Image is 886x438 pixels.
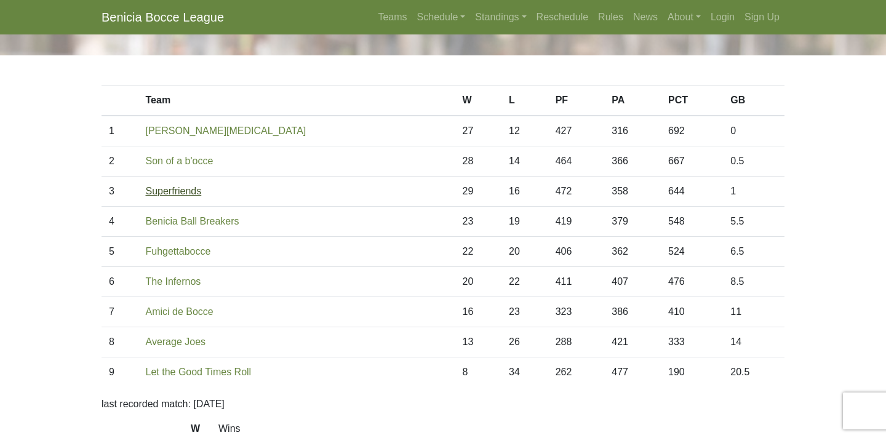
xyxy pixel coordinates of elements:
[501,297,548,327] td: 23
[604,267,661,297] td: 407
[455,207,501,237] td: 23
[102,267,138,297] td: 6
[661,297,723,327] td: 410
[661,267,723,297] td: 476
[661,357,723,388] td: 190
[102,116,138,146] td: 1
[661,327,723,357] td: 333
[146,156,214,166] a: Son of a b'occe
[548,146,605,177] td: 464
[661,86,723,116] th: PCT
[593,5,628,30] a: Rules
[455,146,501,177] td: 28
[661,116,723,146] td: 692
[548,116,605,146] td: 427
[723,327,784,357] td: 14
[455,177,501,207] td: 29
[548,297,605,327] td: 323
[723,357,784,388] td: 20.5
[604,357,661,388] td: 477
[661,237,723,267] td: 524
[723,116,784,146] td: 0
[604,146,661,177] td: 366
[723,146,784,177] td: 0.5
[501,177,548,207] td: 16
[548,237,605,267] td: 406
[548,357,605,388] td: 262
[470,5,531,30] a: Standings
[501,327,548,357] td: 26
[548,207,605,237] td: 419
[548,327,605,357] td: 288
[102,237,138,267] td: 5
[501,357,548,388] td: 34
[740,5,784,30] a: Sign Up
[373,5,412,30] a: Teams
[146,306,214,317] a: Amici de Bocce
[604,86,661,116] th: PA
[723,177,784,207] td: 1
[102,5,224,30] a: Benicia Bocce League
[102,357,138,388] td: 9
[102,297,138,327] td: 7
[723,86,784,116] th: GB
[661,177,723,207] td: 644
[604,177,661,207] td: 358
[102,177,138,207] td: 3
[723,267,784,297] td: 8.5
[706,5,740,30] a: Login
[604,297,661,327] td: 386
[548,86,605,116] th: PF
[146,246,211,257] a: Fuhgettabocce
[604,327,661,357] td: 421
[455,327,501,357] td: 13
[455,267,501,297] td: 20
[661,207,723,237] td: 548
[146,125,306,136] a: [PERSON_NAME][MEDICAL_DATA]
[102,207,138,237] td: 4
[723,237,784,267] td: 6.5
[663,5,706,30] a: About
[501,86,548,116] th: L
[723,207,784,237] td: 5.5
[628,5,663,30] a: News
[146,367,252,377] a: Let the Good Times Roll
[661,146,723,177] td: 667
[412,5,471,30] a: Schedule
[102,327,138,357] td: 8
[501,146,548,177] td: 14
[455,237,501,267] td: 22
[455,116,501,146] td: 27
[455,86,501,116] th: W
[146,276,201,287] a: The Infernos
[102,397,784,412] p: last recorded match: [DATE]
[501,116,548,146] td: 12
[501,267,548,297] td: 22
[501,207,548,237] td: 19
[102,146,138,177] td: 2
[455,297,501,327] td: 16
[138,86,455,116] th: Team
[146,186,202,196] a: Superfriends
[548,177,605,207] td: 472
[532,5,594,30] a: Reschedule
[604,207,661,237] td: 379
[604,237,661,267] td: 362
[209,421,794,436] dd: Wins
[455,357,501,388] td: 8
[548,267,605,297] td: 411
[723,297,784,327] td: 11
[146,336,206,347] a: Average Joes
[501,237,548,267] td: 20
[146,216,239,226] a: Benicia Ball Breakers
[604,116,661,146] td: 316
